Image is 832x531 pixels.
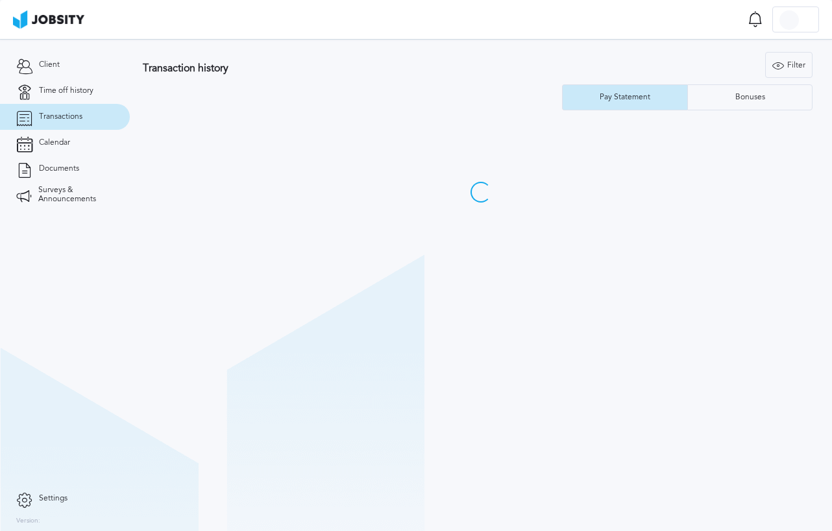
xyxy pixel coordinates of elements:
[39,86,93,95] span: Time off history
[38,186,114,204] span: Surveys & Announcements
[13,10,84,29] img: ab4bad089aa723f57921c736e9817d99.png
[16,517,40,525] label: Version:
[39,138,70,147] span: Calendar
[39,112,82,121] span: Transactions
[143,62,508,74] h3: Transaction history
[39,164,79,173] span: Documents
[39,60,60,69] span: Client
[39,494,67,503] span: Settings
[593,93,657,102] div: Pay Statement
[766,53,812,79] div: Filter
[765,52,813,78] button: Filter
[729,93,772,102] div: Bonuses
[687,84,813,110] button: Bonuses
[562,84,687,110] button: Pay Statement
